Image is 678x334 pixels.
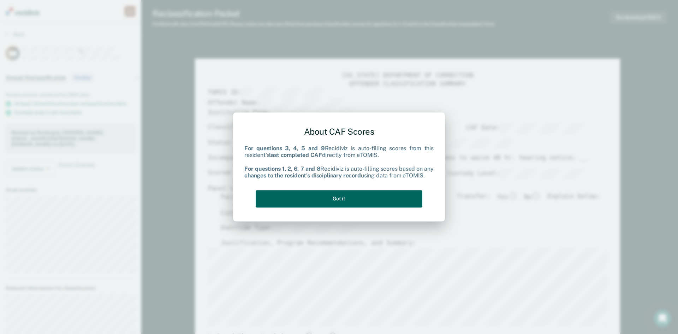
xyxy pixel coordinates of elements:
[244,145,325,152] b: For questions 3, 4, 5 and 9
[269,152,322,159] b: last completed CAF
[244,165,320,172] b: For questions 1, 2, 6, 7 and 8
[244,121,434,142] div: About CAF Scores
[256,190,422,207] button: Got it
[244,172,361,179] b: changes to the resident's disciplinary record
[244,145,434,179] div: Recidiviz is auto-filling scores from this resident's directly from eTOMIS. Recidiviz is auto-fil...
